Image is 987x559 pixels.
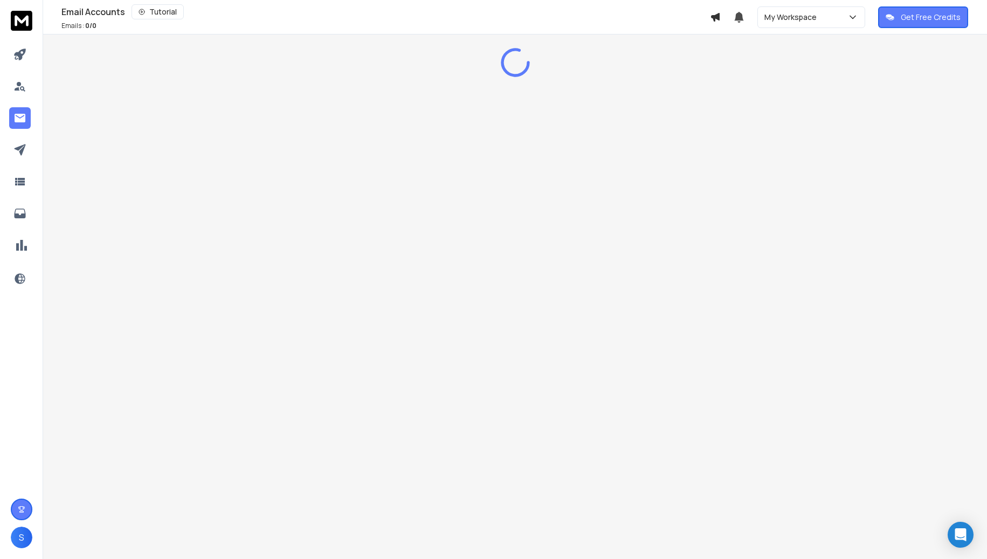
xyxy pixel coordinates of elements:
[11,527,32,548] button: S
[61,4,710,19] div: Email Accounts
[901,12,961,23] p: Get Free Credits
[132,4,184,19] button: Tutorial
[85,21,96,30] span: 0 / 0
[878,6,968,28] button: Get Free Credits
[764,12,821,23] p: My Workspace
[61,22,96,30] p: Emails :
[948,522,974,548] div: Open Intercom Messenger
